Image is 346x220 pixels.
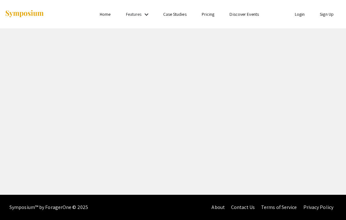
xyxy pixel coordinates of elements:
[163,11,187,17] a: Case Studies
[9,195,88,220] div: Symposium™ by ForagerOne © 2025
[126,11,142,17] a: Features
[5,10,44,18] img: Symposium by ForagerOne
[100,11,110,17] a: Home
[295,11,305,17] a: Login
[261,204,297,211] a: Terms of Service
[212,204,225,211] a: About
[231,204,255,211] a: Contact Us
[303,204,333,211] a: Privacy Policy
[143,11,150,18] mat-icon: Expand Features list
[230,11,259,17] a: Discover Events
[320,11,334,17] a: Sign Up
[202,11,215,17] a: Pricing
